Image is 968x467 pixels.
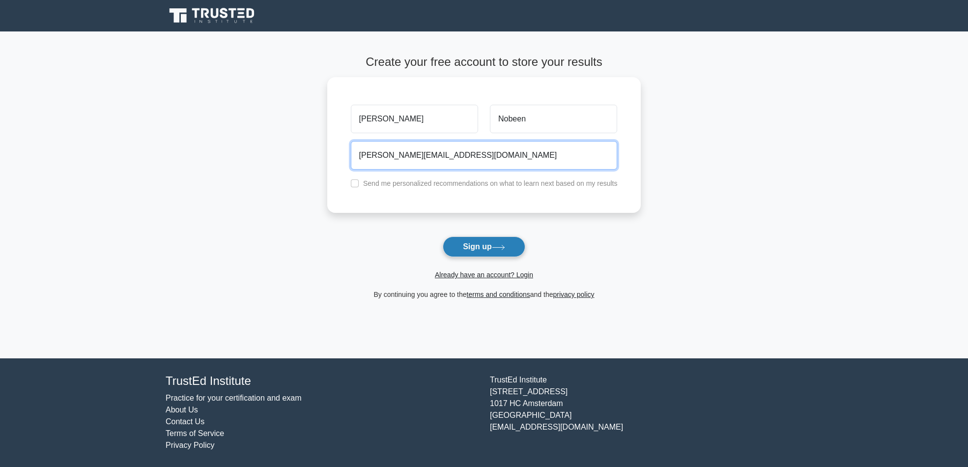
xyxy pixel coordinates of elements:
a: Privacy Policy [166,441,215,449]
h4: Create your free account to store your results [327,55,641,69]
h4: TrustEd Institute [166,374,478,388]
label: Send me personalized recommendations on what to learn next based on my results [363,179,618,187]
a: Contact Us [166,417,204,426]
button: Sign up [443,236,525,257]
a: Terms of Service [166,429,224,438]
div: TrustEd Institute [STREET_ADDRESS] 1017 HC Amsterdam [GEOGRAPHIC_DATA] [EMAIL_ADDRESS][DOMAIN_NAME] [484,374,808,451]
a: Practice for your certification and exam [166,394,302,402]
a: privacy policy [553,291,595,298]
a: About Us [166,406,198,414]
div: By continuing you agree to the and the [321,289,647,300]
input: First name [351,105,478,133]
a: Already have an account? Login [435,271,533,279]
input: Email [351,141,618,170]
input: Last name [490,105,617,133]
a: terms and conditions [467,291,530,298]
